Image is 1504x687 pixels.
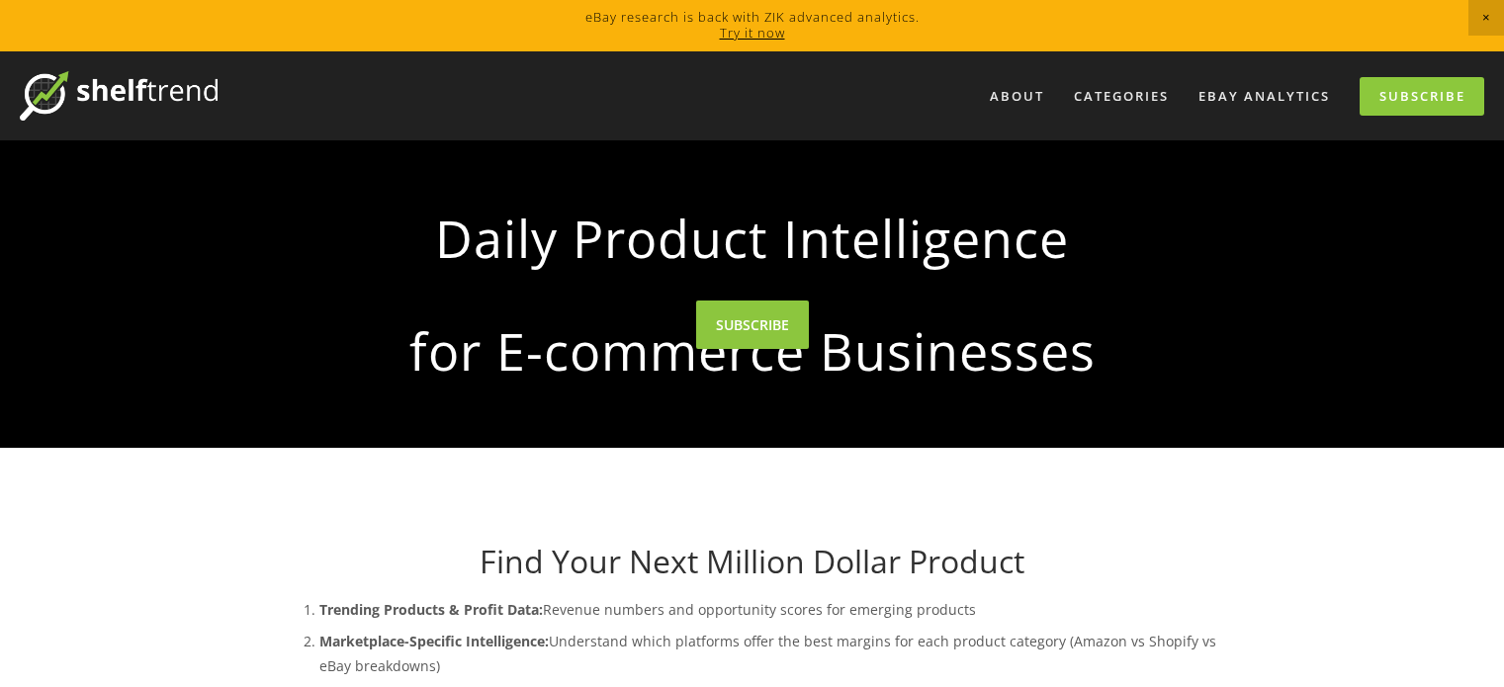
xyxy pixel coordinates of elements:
p: Revenue numbers and opportunity scores for emerging products [319,597,1225,622]
a: SUBSCRIBE [696,301,809,349]
a: eBay Analytics [1186,80,1343,113]
strong: Daily Product Intelligence [311,192,1194,285]
a: Try it now [720,24,785,42]
strong: Trending Products & Profit Data: [319,600,543,619]
p: Understand which platforms offer the best margins for each product category (Amazon vs Shopify vs... [319,629,1225,678]
h1: Find Your Next Million Dollar Product [280,543,1225,580]
strong: for E-commerce Businesses [311,304,1194,397]
a: About [977,80,1057,113]
strong: Marketplace-Specific Intelligence: [319,632,549,650]
a: Subscribe [1360,77,1484,116]
img: ShelfTrend [20,71,218,121]
div: Categories [1061,80,1182,113]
